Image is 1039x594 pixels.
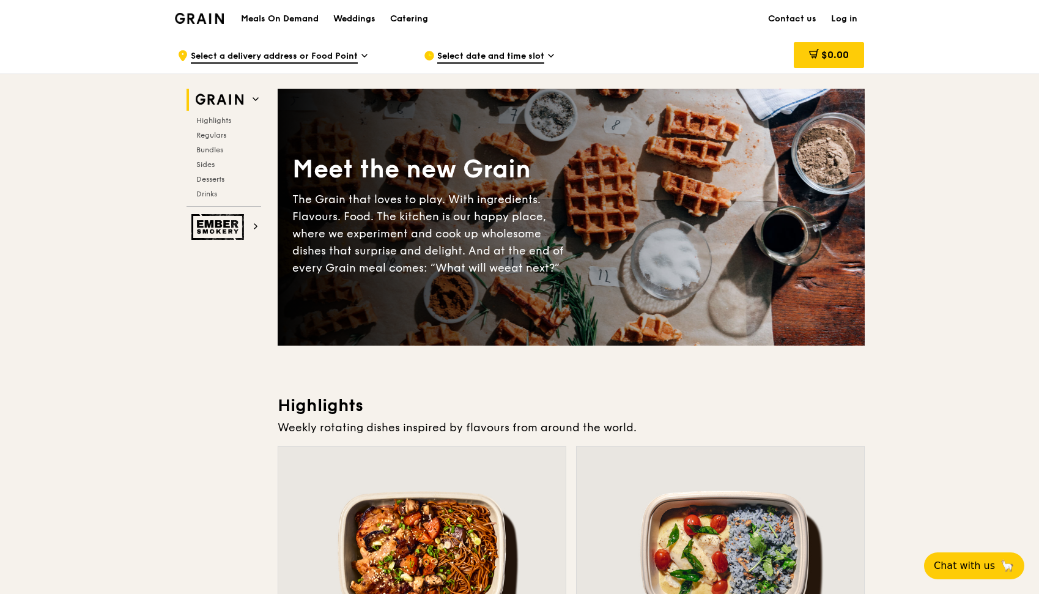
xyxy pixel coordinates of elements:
span: Highlights [196,116,231,125]
img: Grain web logo [191,89,248,111]
span: Drinks [196,190,217,198]
div: The Grain that loves to play. With ingredients. Flavours. Food. The kitchen is our happy place, w... [292,191,571,277]
span: eat next?” [505,261,560,275]
a: Contact us [761,1,824,37]
div: Meet the new Grain [292,153,571,186]
span: Select date and time slot [437,50,544,64]
span: Sides [196,160,215,169]
span: 🦙 [1000,559,1015,573]
div: Catering [390,1,428,37]
span: Chat with us [934,559,995,573]
img: Grain [175,13,224,24]
span: Bundles [196,146,223,154]
span: Select a delivery address or Food Point [191,50,358,64]
span: Regulars [196,131,226,139]
span: $0.00 [821,49,849,61]
img: Ember Smokery web logo [191,214,248,240]
h3: Highlights [278,395,865,417]
button: Chat with us🦙 [924,552,1024,579]
a: Log in [824,1,865,37]
a: Weddings [326,1,383,37]
div: Weekly rotating dishes inspired by flavours from around the world. [278,419,865,436]
a: Catering [383,1,435,37]
span: Desserts [196,175,224,184]
h1: Meals On Demand [241,13,319,25]
div: Weddings [333,1,375,37]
